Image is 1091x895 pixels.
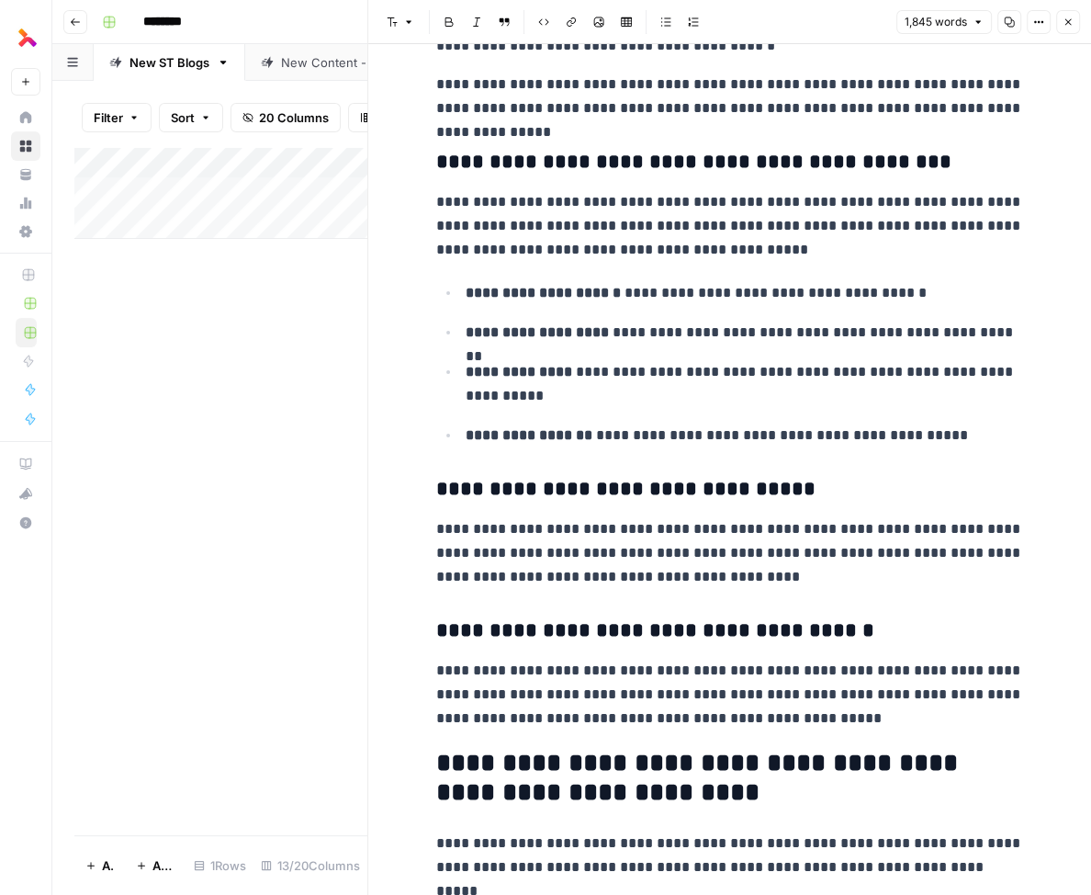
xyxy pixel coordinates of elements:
div: 1 Rows [186,851,253,880]
a: New Content - Brief Included [245,44,486,81]
button: Sort [159,103,223,132]
a: Usage [11,188,40,218]
div: New ST Blogs [129,53,209,72]
a: Your Data [11,160,40,189]
a: Settings [11,217,40,246]
button: Workspace: Thoughtful AI Content Engine [11,15,40,61]
a: New ST Blogs [94,44,245,81]
span: Sort [171,108,195,127]
a: Browse [11,131,40,161]
button: Add Row [74,851,125,880]
span: Filter [94,108,123,127]
div: 13/20 Columns [253,851,367,880]
button: Add 10 Rows [125,851,186,880]
button: What's new? [11,479,40,508]
button: 20 Columns [231,103,341,132]
button: Help + Support [11,508,40,538]
img: Thoughtful AI Content Engine Logo [11,21,44,54]
span: 1,845 words [905,14,967,30]
a: Home [11,103,40,132]
span: Add Row [102,856,114,875]
button: Filter [82,103,152,132]
div: What's new? [12,480,39,507]
span: 20 Columns [259,108,329,127]
a: AirOps Academy [11,449,40,479]
span: Add 10 Rows [152,856,175,875]
div: New Content - Brief Included [281,53,450,72]
button: 1,845 words [896,10,992,34]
